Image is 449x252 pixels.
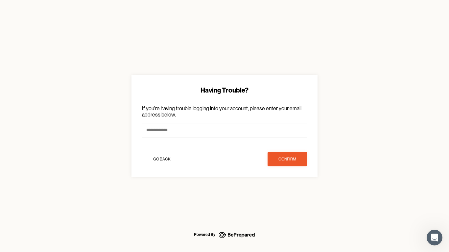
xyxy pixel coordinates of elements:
button: Go Back [142,152,181,166]
div: Go Back [153,156,171,162]
p: If you're having trouble logging into your account, please enter your email address below. [142,105,307,118]
button: confirm [268,152,307,166]
div: Powered By [194,231,215,239]
iframe: Intercom live chat [427,230,442,245]
div: Having Trouble? [142,86,307,95]
div: confirm [278,156,296,162]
